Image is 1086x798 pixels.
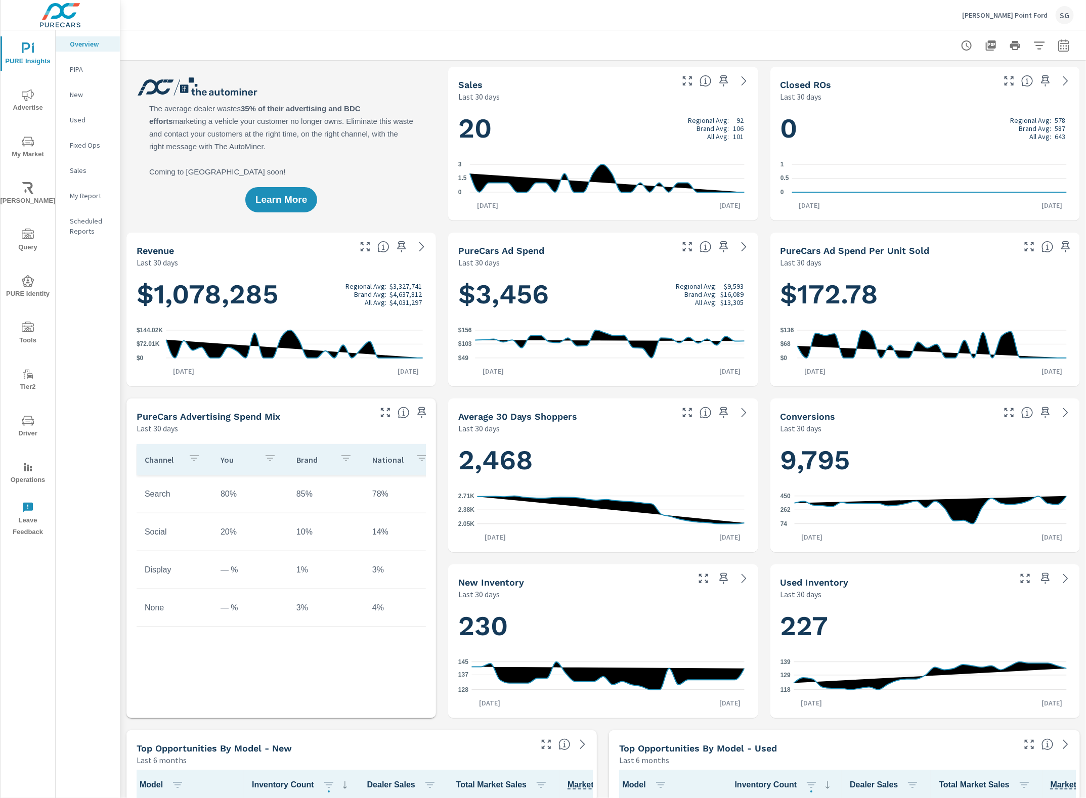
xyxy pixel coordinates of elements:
[70,39,112,49] p: Overview
[1001,405,1017,421] button: Make Fullscreen
[1021,736,1037,752] button: Make Fullscreen
[4,275,52,300] span: PURE Identity
[458,189,462,196] text: 0
[1037,570,1054,587] span: Save this to your personalized report
[458,354,468,362] text: $49
[458,256,500,269] p: Last 30 days
[684,290,717,298] p: Brand Avg:
[1021,239,1037,255] button: Make Fullscreen
[1041,241,1054,253] span: Average cost of advertising per each vehicle sold at the dealer over the selected date range. The...
[1034,698,1070,708] p: [DATE]
[4,461,52,486] span: Operations
[137,754,187,766] p: Last 6 months
[1001,73,1017,89] button: Make Fullscreen
[137,341,160,348] text: $72.01K
[1019,124,1051,132] p: Brand Avg:
[780,91,822,103] p: Last 30 days
[458,411,577,422] h5: Average 30 Days Shoppers
[939,779,1034,791] span: Total Market Sales
[679,239,696,255] button: Make Fullscreen
[145,455,180,465] p: Channel
[212,557,288,583] td: — %
[458,277,748,312] h1: $3,456
[1021,75,1033,87] span: Number of Repair Orders Closed by the selected dealership group over the selected time range. [So...
[1037,73,1054,89] span: Save this to your personalized report
[458,175,467,182] text: 1.5
[733,124,744,132] p: 106
[458,609,748,643] h1: 230
[377,405,394,421] button: Make Fullscreen
[414,405,430,421] span: Save this to your personalized report
[1058,570,1074,587] a: See more details in report
[700,407,712,419] span: A rolling 30 day total of daily Shoppers on the dealership website, averaged over the selected da...
[575,736,591,752] a: See more details in report
[377,241,389,253] span: Total sales revenue over the selected date range. [Source: This data is sourced from the dealer’s...
[780,672,791,679] text: 129
[458,79,483,90] h5: Sales
[713,200,748,210] p: [DATE]
[137,743,292,753] h5: Top Opportunities by Model - New
[622,779,670,791] span: Model
[458,686,468,693] text: 128
[1055,116,1066,124] p: 578
[137,245,174,256] h5: Revenue
[780,493,791,500] text: 450
[794,698,829,708] p: [DATE]
[458,520,474,527] text: 2.05K
[1017,570,1033,587] button: Make Fullscreen
[558,738,571,750] span: Find the biggest opportunities within your model lineup by seeing how each model is selling in yo...
[56,87,120,102] div: New
[245,187,317,212] button: Learn More
[792,200,828,210] p: [DATE]
[1029,35,1050,56] button: Apply Filters
[780,422,822,434] p: Last 30 days
[288,557,364,583] td: 1%
[724,282,744,290] p: $9,593
[780,609,1070,643] h1: 227
[70,64,112,74] p: PIPA
[137,481,212,507] td: Search
[716,239,732,255] span: Save this to your personalized report
[458,588,500,600] p: Last 30 days
[137,256,178,269] p: Last 30 days
[733,132,744,141] p: 101
[296,455,332,465] p: Brand
[458,493,474,500] text: 2.71K
[70,90,112,100] p: New
[688,116,729,124] p: Regional Avg:
[780,354,788,362] text: $0
[56,188,120,203] div: My Report
[780,411,836,422] h5: Conversions
[700,75,712,87] span: Number of vehicles sold by the dealership over the selected date range. [Source: This data is sou...
[458,672,468,679] text: 137
[221,455,256,465] p: You
[780,443,1070,477] h1: 9,795
[458,506,474,513] text: 2.38K
[475,366,511,376] p: [DATE]
[4,89,52,114] span: Advertise
[212,595,288,620] td: — %
[372,455,408,465] p: National
[1058,73,1074,89] a: See more details in report
[1034,366,1070,376] p: [DATE]
[458,658,468,666] text: 145
[365,298,386,306] p: All Avg:
[780,658,791,666] text: 139
[716,73,732,89] span: Save this to your personalized report
[137,595,212,620] td: None
[4,322,52,346] span: Tools
[472,698,507,708] p: [DATE]
[780,327,794,334] text: $136
[721,290,744,298] p: $16,089
[568,779,619,791] span: Model sales / Total Market Sales. [Market = within dealer PMA (or 60 miles if no PMA is defined) ...
[137,277,426,312] h1: $1,078,285
[56,138,120,153] div: Fixed Ops
[1029,132,1051,141] p: All Avg:
[713,532,748,542] p: [DATE]
[70,165,112,175] p: Sales
[695,298,717,306] p: All Avg:
[458,91,500,103] p: Last 30 days
[700,241,712,253] span: Total cost of media for all PureCars channels for the selected dealership group over the selected...
[619,743,777,753] h5: Top Opportunities by Model - Used
[255,195,307,204] span: Learn More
